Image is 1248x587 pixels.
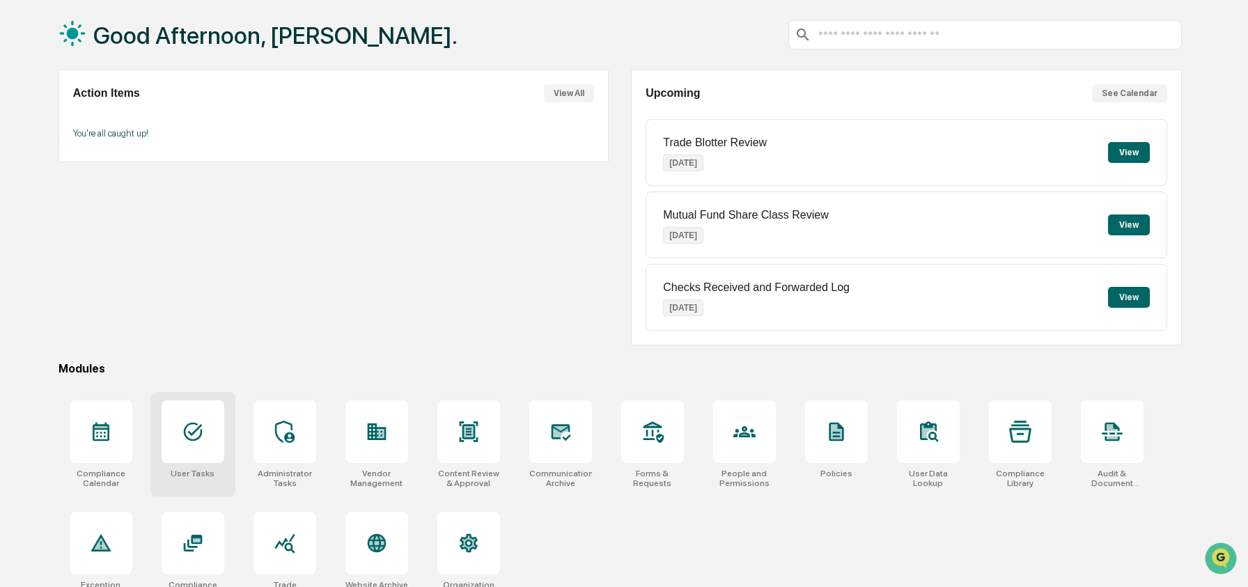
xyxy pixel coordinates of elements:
[14,29,253,52] p: How can we help?
[171,469,214,478] div: User Tasks
[95,170,178,195] a: 🗄️Attestations
[529,469,592,488] div: Communications Archive
[1092,84,1167,102] button: See Calendar
[663,155,703,171] p: [DATE]
[663,281,850,294] p: Checks Received and Forwarded Log
[70,469,132,488] div: Compliance Calendar
[1081,469,1144,488] div: Audit & Document Logs
[437,469,500,488] div: Content Review & Approval
[713,469,776,488] div: People and Permissions
[897,469,960,488] div: User Data Lookup
[139,236,169,246] span: Pylon
[1203,541,1241,579] iframe: Open customer support
[663,227,703,244] p: [DATE]
[663,299,703,316] p: [DATE]
[73,128,594,139] p: You're all caught up!
[8,196,93,221] a: 🔎Data Lookup
[14,107,39,132] img: 1746055101610-c473b297-6a78-478c-a979-82029cc54cd1
[646,87,700,100] h2: Upcoming
[663,136,767,149] p: Trade Blotter Review
[1108,214,1150,235] button: View
[663,209,828,221] p: Mutual Fund Share Class Review
[58,362,1182,375] div: Modules
[544,84,594,102] button: View All
[47,120,176,132] div: We're available if you need us!
[28,175,90,189] span: Preclearance
[101,177,112,188] div: 🗄️
[989,469,1052,488] div: Compliance Library
[621,469,684,488] div: Forms & Requests
[73,87,140,100] h2: Action Items
[47,107,228,120] div: Start new chat
[14,203,25,214] div: 🔎
[237,111,253,127] button: Start new chat
[98,235,169,246] a: Powered byPylon
[1108,142,1150,163] button: View
[345,469,408,488] div: Vendor Management
[253,469,316,488] div: Administrator Tasks
[115,175,173,189] span: Attestations
[28,202,88,216] span: Data Lookup
[14,177,25,188] div: 🖐️
[8,170,95,195] a: 🖐️Preclearance
[820,469,852,478] div: Policies
[93,22,458,49] h1: Good Afternoon, [PERSON_NAME].
[1108,287,1150,308] button: View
